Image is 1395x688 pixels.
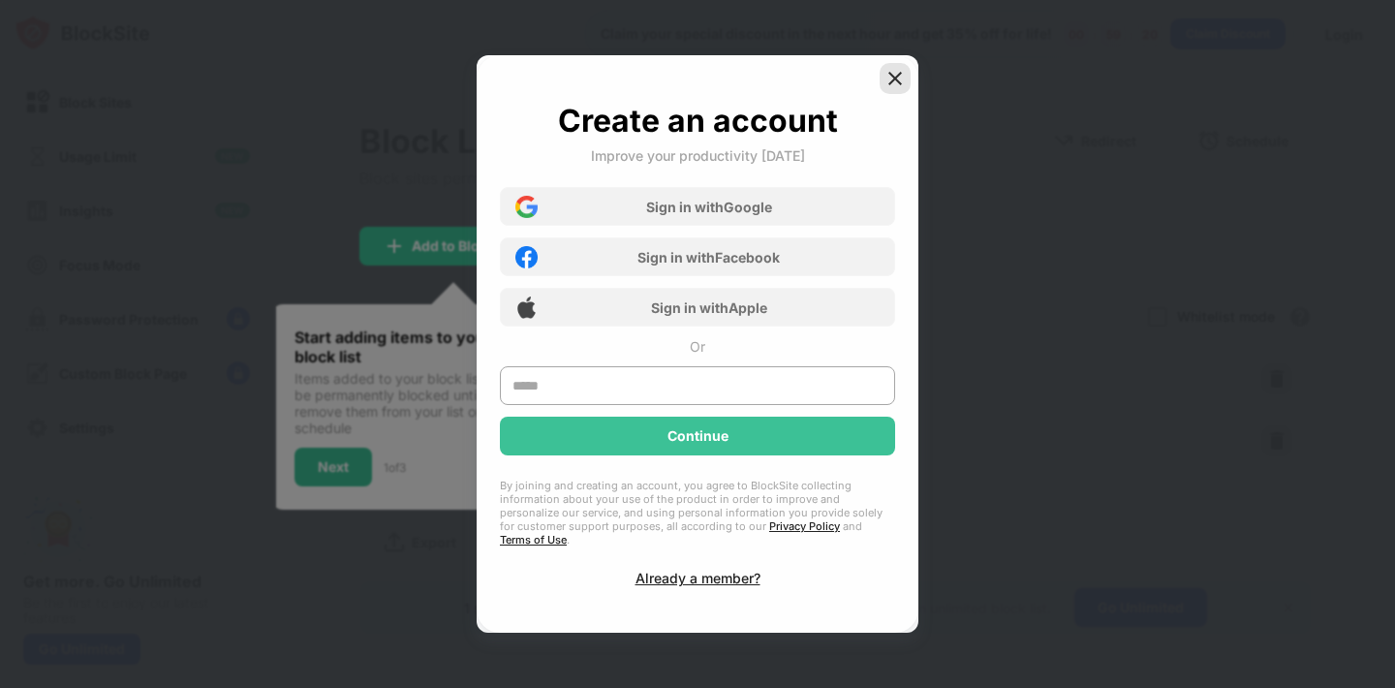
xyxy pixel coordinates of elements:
div: Or [690,338,705,355]
a: Terms of Use [500,533,567,547]
div: Improve your productivity [DATE] [591,147,805,164]
div: Sign in with Apple [651,299,767,316]
img: facebook-icon.png [515,246,538,268]
a: Privacy Policy [769,519,840,533]
div: Create an account [558,102,838,140]
div: Already a member? [635,570,760,586]
img: google-icon.png [515,196,538,218]
div: Continue [667,428,728,444]
img: apple-icon.png [515,297,538,319]
div: Sign in with Facebook [637,249,780,266]
div: Sign in with Google [646,199,772,215]
div: By joining and creating an account, you agree to BlockSite collecting information about your use ... [500,479,895,547]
